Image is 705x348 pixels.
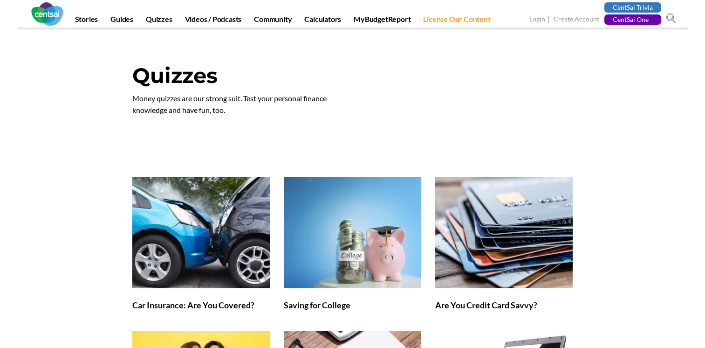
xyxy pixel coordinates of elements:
h1: Quizzes [132,63,573,93]
a: Saving for College [284,300,350,310]
img: Saving for College [284,177,421,288]
a: Create Account [554,15,599,25]
a: Quizzes [140,14,178,28]
a: Calculators [299,14,347,28]
a: Videos / Podcasts [179,14,247,28]
img: Are You Credit Card Savvy? [435,177,573,288]
a: CentSai Trivia [604,2,661,13]
p: Money quizzes are our strong suit. Test your personal finance knowledge and have fun, too. [132,93,361,116]
a: Community [248,14,297,28]
a: Are You Credit Card Savvy? [435,300,537,310]
a: License Our Content [418,14,496,28]
a: Car Insurance: Are You Covered? [132,300,254,310]
span: | [547,14,552,25]
a: MyBudgetReport [348,14,416,28]
img: CentSai [31,2,63,26]
a: Login [529,15,545,25]
img: Car Insurance: Are You Covered? [132,177,270,288]
a: CentSai One [604,14,661,25]
a: Guides [105,14,139,28]
a: Stories [69,14,104,28]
